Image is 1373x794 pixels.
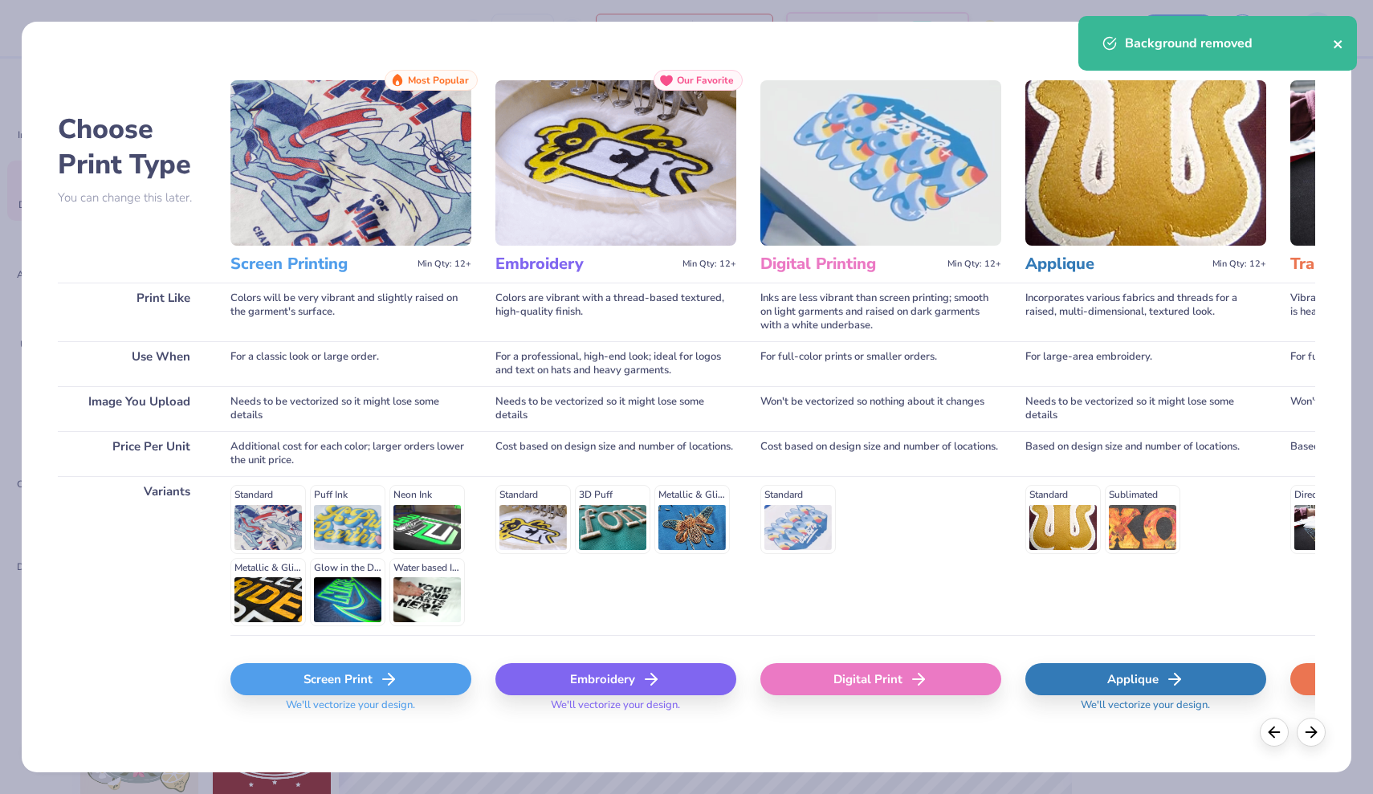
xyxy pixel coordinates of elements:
div: Cost based on design size and number of locations. [760,431,1001,476]
div: Background removed [1125,34,1333,53]
img: Embroidery [495,80,736,246]
div: Embroidery [495,663,736,695]
div: Image You Upload [58,386,206,431]
span: Min Qty: 12+ [947,259,1001,270]
div: Cost based on design size and number of locations. [495,431,736,476]
button: close [1333,34,1344,53]
div: Incorporates various fabrics and threads for a raised, multi-dimensional, textured look. [1025,283,1266,341]
div: Based on design size and number of locations. [1025,431,1266,476]
h3: Digital Printing [760,254,941,275]
div: Colors are vibrant with a thread-based textured, high-quality finish. [495,283,736,341]
div: Needs to be vectorized so it might lose some details [230,386,471,431]
img: Screen Printing [230,80,471,246]
img: Applique [1025,80,1266,246]
div: Inks are less vibrant than screen printing; smooth on light garments and raised on dark garments ... [760,283,1001,341]
span: We'll vectorize your design. [1074,698,1216,722]
h3: Embroidery [495,254,676,275]
span: Min Qty: 12+ [682,259,736,270]
div: Colors will be very vibrant and slightly raised on the garment's surface. [230,283,471,341]
span: Our Favorite [677,75,734,86]
div: Screen Print [230,663,471,695]
h3: Applique [1025,254,1206,275]
div: Additional cost for each color; larger orders lower the unit price. [230,431,471,476]
div: Needs to be vectorized so it might lose some details [495,386,736,431]
div: Use When [58,341,206,386]
div: For a classic look or large order. [230,341,471,386]
span: Min Qty: 12+ [418,259,471,270]
div: Applique [1025,663,1266,695]
img: Digital Printing [760,80,1001,246]
div: Print Like [58,283,206,341]
div: For a professional, high-end look; ideal for logos and text on hats and heavy garments. [495,341,736,386]
div: Needs to be vectorized so it might lose some details [1025,386,1266,431]
span: We'll vectorize your design. [279,698,422,722]
div: Won't be vectorized so nothing about it changes [760,386,1001,431]
div: For full-color prints or smaller orders. [760,341,1001,386]
h3: Screen Printing [230,254,411,275]
h2: Choose Print Type [58,112,206,182]
div: Digital Print [760,663,1001,695]
span: We'll vectorize your design. [544,698,686,722]
div: Variants [58,476,206,635]
div: Price Per Unit [58,431,206,476]
span: Most Popular [408,75,469,86]
div: For large-area embroidery. [1025,341,1266,386]
span: Min Qty: 12+ [1212,259,1266,270]
p: You can change this later. [58,191,206,205]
